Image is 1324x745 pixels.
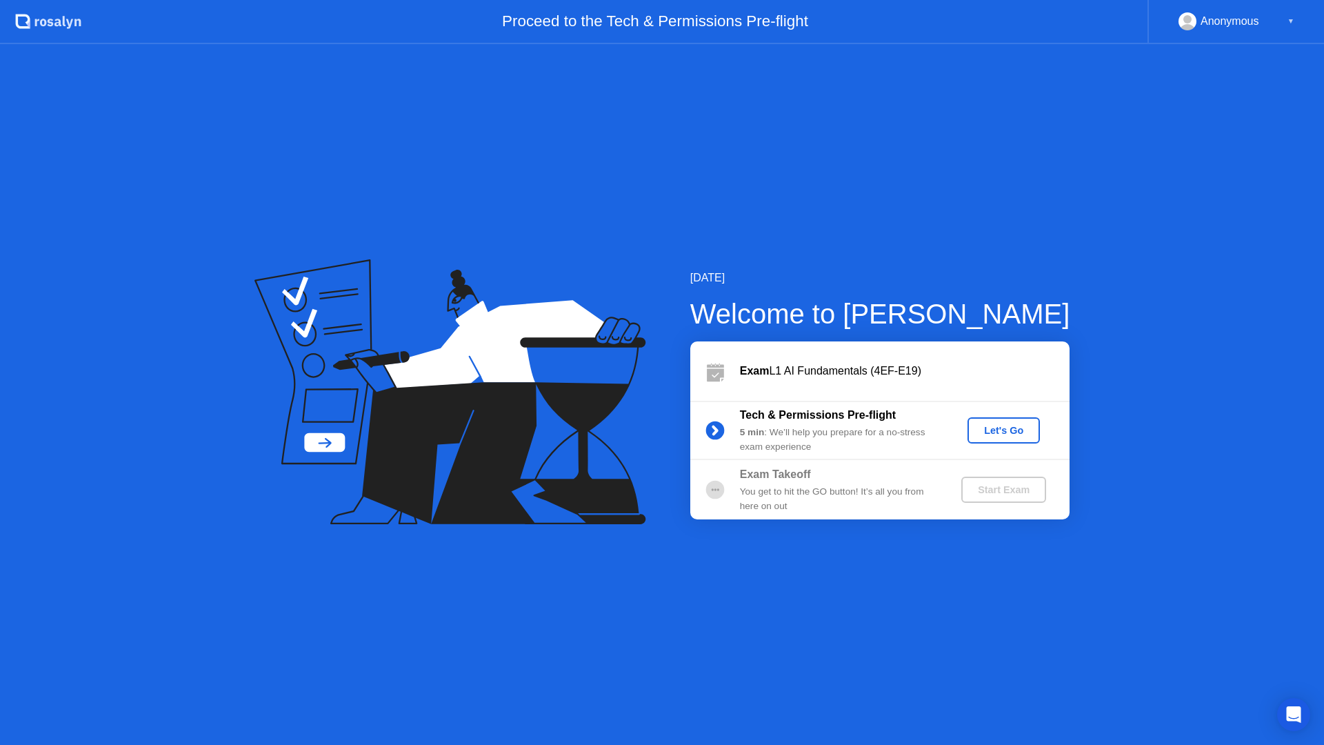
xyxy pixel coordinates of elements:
div: L1 AI Fundamentals (4EF-E19) [740,363,1070,379]
b: Tech & Permissions Pre-flight [740,409,896,421]
button: Let's Go [967,417,1040,444]
b: Exam Takeoff [740,468,811,480]
div: : We’ll help you prepare for a no-stress exam experience [740,426,939,454]
div: Let's Go [973,425,1034,436]
div: Anonymous [1201,12,1259,30]
div: Open Intercom Messenger [1277,698,1310,731]
b: Exam [740,365,770,377]
button: Start Exam [961,477,1046,503]
div: Start Exam [967,484,1041,495]
div: Welcome to [PERSON_NAME] [690,293,1070,335]
div: [DATE] [690,270,1070,286]
div: You get to hit the GO button! It’s all you from here on out [740,485,939,513]
div: ▼ [1287,12,1294,30]
b: 5 min [740,427,765,437]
